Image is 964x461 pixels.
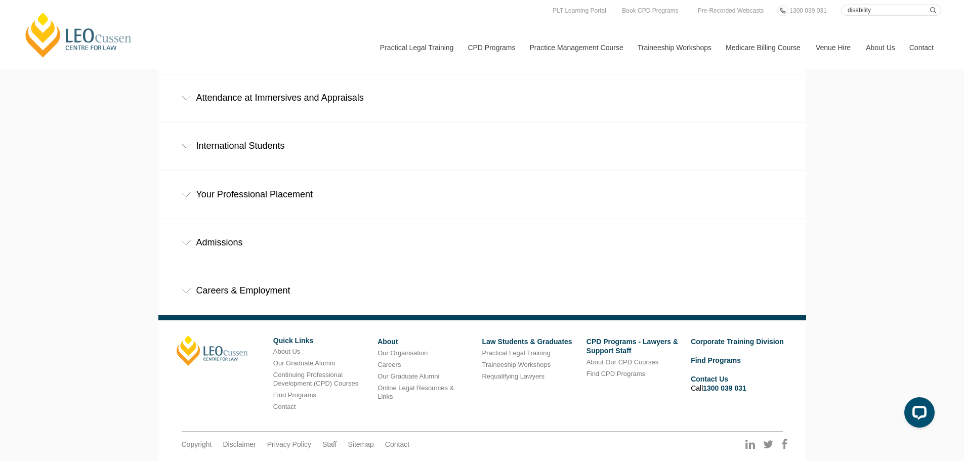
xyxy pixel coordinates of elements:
a: Practical Legal Training [372,26,460,69]
a: [PERSON_NAME] [177,336,248,366]
a: Contact [902,26,941,69]
a: Careers [378,361,401,368]
a: Disclaimer [223,440,256,449]
div: Attendance at Immersives and Appraisals [158,74,806,121]
a: About Our CPD Courses [586,358,658,366]
div: Your Professional Placement [158,171,806,218]
a: Online Legal Resources & Links [378,384,454,400]
a: About Us [858,26,902,69]
a: Our Organisation [378,349,428,357]
a: Medicare Billing Course [718,26,808,69]
a: Our Graduate Alumni [378,372,439,380]
a: CPD Programs [460,26,522,69]
a: Book CPD Programs [619,5,681,16]
a: 1300 039 031 [787,5,829,16]
a: Practice Management Course [522,26,630,69]
a: Staff [322,440,337,449]
h6: Quick Links [273,337,370,345]
a: Requalifying Lawyers [482,372,544,380]
a: Our Graduate Alumni [273,359,335,367]
a: Traineeship Workshops [482,361,551,368]
a: Traineeship Workshops [630,26,718,69]
a: About [378,338,398,346]
a: Find CPD Programs [586,370,645,378]
a: Corporate Training Division [691,338,784,346]
span: 1300 039 031 [789,7,826,14]
div: International Students [158,122,806,170]
a: Contact [273,403,296,410]
a: PLT Learning Portal [550,5,609,16]
a: Find Programs [273,391,316,399]
a: Practical Legal Training [482,349,550,357]
a: Copyright [182,440,212,449]
a: Sitemap [348,440,373,449]
a: Continuing Professional Development (CPD) Courses [273,371,358,387]
a: 1300 039 031 [703,384,746,392]
a: CPD Programs - Lawyers & Support Staff [586,338,678,355]
div: Careers & Employment [158,267,806,314]
a: Law Students & Graduates [482,338,572,346]
a: Venue Hire [808,26,858,69]
a: Find Programs [691,356,741,364]
div: Admissions [158,219,806,266]
a: [PERSON_NAME] Centre for Law [23,11,135,59]
a: Contact Us [691,375,728,383]
a: Privacy Policy [267,440,311,449]
a: Pre-Recorded Webcasts [695,5,767,16]
a: About Us [273,348,300,355]
iframe: LiveChat chat widget [896,393,939,436]
li: Call [691,373,787,394]
a: Contact [385,440,409,449]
